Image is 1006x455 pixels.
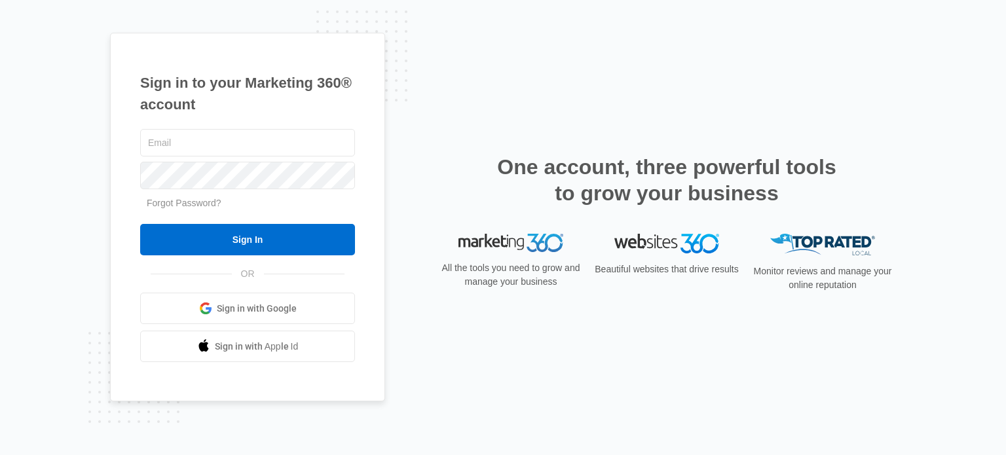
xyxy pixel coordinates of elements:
a: Sign in with Apple Id [140,331,355,362]
img: Marketing 360 [458,234,563,252]
p: Monitor reviews and manage your online reputation [749,264,896,292]
span: OR [232,267,264,281]
span: Sign in with Google [217,302,297,316]
span: Sign in with Apple Id [215,340,299,354]
p: All the tools you need to grow and manage your business [438,261,584,289]
p: Beautiful websites that drive results [593,263,740,276]
input: Email [140,129,355,156]
a: Sign in with Google [140,293,355,324]
a: Forgot Password? [147,198,221,208]
h2: One account, three powerful tools to grow your business [493,154,840,206]
img: Top Rated Local [770,234,875,255]
input: Sign In [140,224,355,255]
img: Websites 360 [614,234,719,253]
h1: Sign in to your Marketing 360® account [140,72,355,115]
